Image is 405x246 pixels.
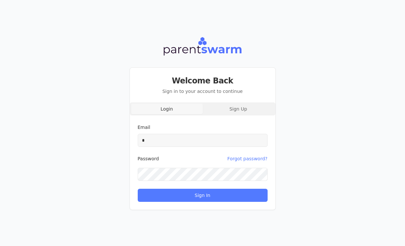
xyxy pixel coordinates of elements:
h3: Welcome Back [138,76,268,86]
button: Sign In [138,189,268,202]
label: Email [138,125,150,130]
button: Login [131,104,203,114]
button: Forgot password? [227,152,268,165]
button: Sign Up [203,104,274,114]
img: Parentswarm [163,36,242,57]
label: Password [138,156,159,161]
p: Sign in to your account to continue [138,88,268,95]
